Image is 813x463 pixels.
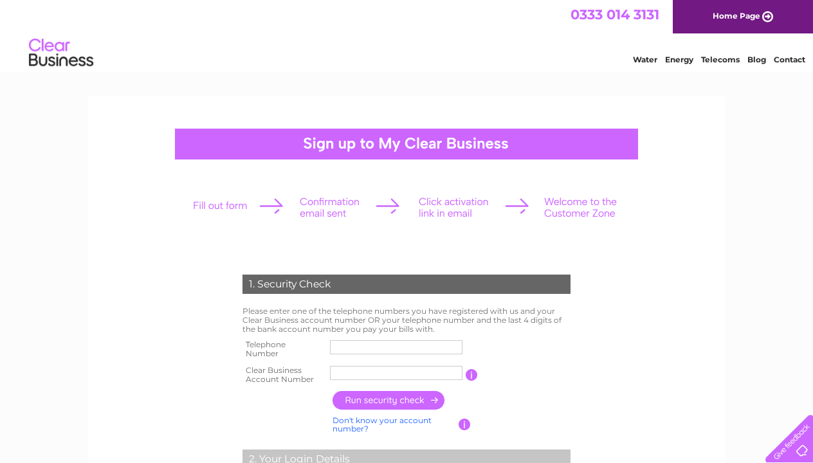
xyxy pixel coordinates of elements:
[28,33,94,73] img: logo.png
[239,336,327,362] th: Telephone Number
[239,362,327,388] th: Clear Business Account Number
[701,55,740,64] a: Telecoms
[774,55,805,64] a: Contact
[333,415,432,434] a: Don't know your account number?
[459,419,471,430] input: Information
[104,7,711,62] div: Clear Business is a trading name of Verastar Limited (registered in [GEOGRAPHIC_DATA] No. 3667643...
[239,304,574,336] td: Please enter one of the telephone numbers you have registered with us and your Clear Business acc...
[466,369,478,381] input: Information
[571,6,659,23] a: 0333 014 3131
[747,55,766,64] a: Blog
[242,275,571,294] div: 1. Security Check
[633,55,657,64] a: Water
[665,55,693,64] a: Energy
